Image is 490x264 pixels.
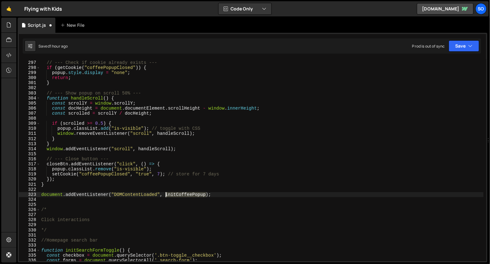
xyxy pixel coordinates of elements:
div: 331 [19,233,40,238]
div: 310 [19,126,40,131]
div: 326 [19,207,40,212]
div: 1 hour ago [50,43,68,49]
div: 297 [19,60,40,65]
div: 321 [19,182,40,187]
div: 298 [19,65,40,70]
div: 304 [19,96,40,101]
div: 311 [19,131,40,136]
button: Code Only [219,3,271,14]
div: 317 [19,162,40,167]
div: 334 [19,248,40,253]
div: 325 [19,202,40,207]
div: 312 [19,136,40,141]
div: 327 [19,212,40,217]
div: 322 [19,187,40,192]
div: 305 [19,101,40,106]
a: [DOMAIN_NAME] [417,3,474,14]
div: Script.js [28,22,46,28]
div: 301 [19,80,40,85]
div: 319 [19,172,40,177]
div: 330 [19,228,40,233]
div: 302 [19,85,40,90]
div: 318 [19,167,40,172]
div: 299 [19,70,40,75]
div: 300 [19,75,40,80]
div: 324 [19,197,40,202]
div: 308 [19,116,40,121]
div: 332 [19,238,40,243]
div: 336 [19,258,40,263]
div: 314 [19,146,40,152]
div: New File [60,22,87,28]
div: 329 [19,222,40,227]
div: Prod is out of sync [412,43,445,49]
div: 335 [19,253,40,258]
a: SO [476,3,487,14]
div: 313 [19,141,40,146]
div: Saved [38,43,68,49]
div: 316 [19,157,40,162]
div: 315 [19,152,40,157]
div: 323 [19,192,40,197]
div: 309 [19,121,40,126]
div: 333 [19,243,40,248]
div: 328 [19,217,40,222]
button: Save [449,40,479,52]
div: Flying with Kids [24,5,62,13]
div: 303 [19,91,40,96]
div: 306 [19,106,40,111]
a: 🤙 [1,1,17,16]
div: 320 [19,177,40,182]
div: 307 [19,111,40,116]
